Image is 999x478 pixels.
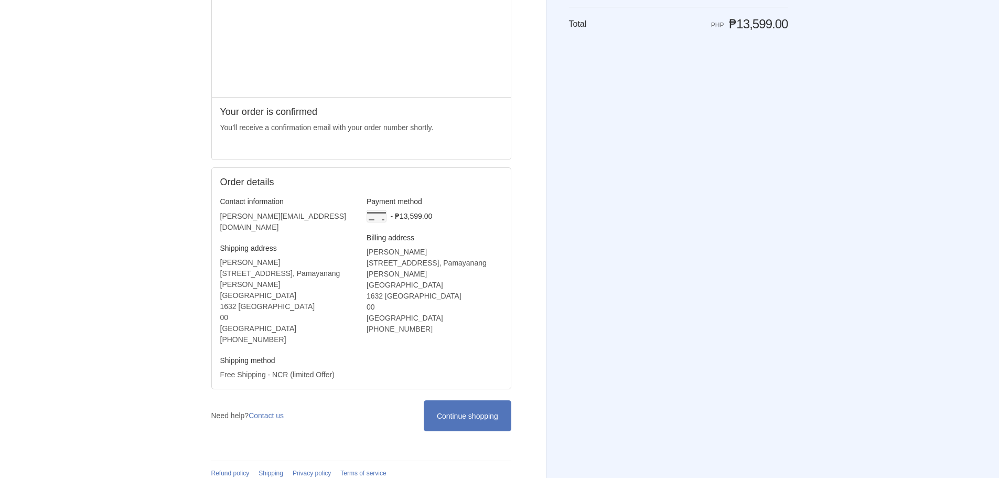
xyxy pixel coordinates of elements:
[367,197,502,206] h3: Payment method
[220,257,356,345] address: [PERSON_NAME] [STREET_ADDRESS], Pamayanang [PERSON_NAME] [GEOGRAPHIC_DATA] 1632 [GEOGRAPHIC_DATA]...
[211,410,284,421] p: Need help?
[220,176,361,188] h2: Order details
[220,106,502,118] h2: Your order is confirmed
[367,247,502,335] address: [PERSON_NAME] [STREET_ADDRESS], Pamayanang [PERSON_NAME] [GEOGRAPHIC_DATA] 1632 [GEOGRAPHIC_DATA]...
[220,369,356,380] p: Free Shipping - NCR (limited Offer)
[367,233,502,242] h3: Billing address
[424,400,511,431] a: Continue shopping
[220,212,346,231] bdo: [PERSON_NAME][EMAIL_ADDRESS][DOMAIN_NAME]
[340,470,386,477] a: Terms of service
[437,412,498,420] span: Continue shopping
[729,17,788,31] span: ₱13,599.00
[259,470,283,477] a: Shipping
[293,470,331,477] a: Privacy policy
[220,122,502,133] p: You’ll receive a confirmation email with your order number shortly.
[249,411,284,420] a: Contact us
[211,470,250,477] a: Refund policy
[220,356,356,365] h3: Shipping method
[711,22,724,29] span: PHP
[390,212,432,220] span: - ₱13,599.00
[220,197,356,206] h3: Contact information
[220,243,356,253] h3: Shipping address
[569,19,587,28] span: Total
